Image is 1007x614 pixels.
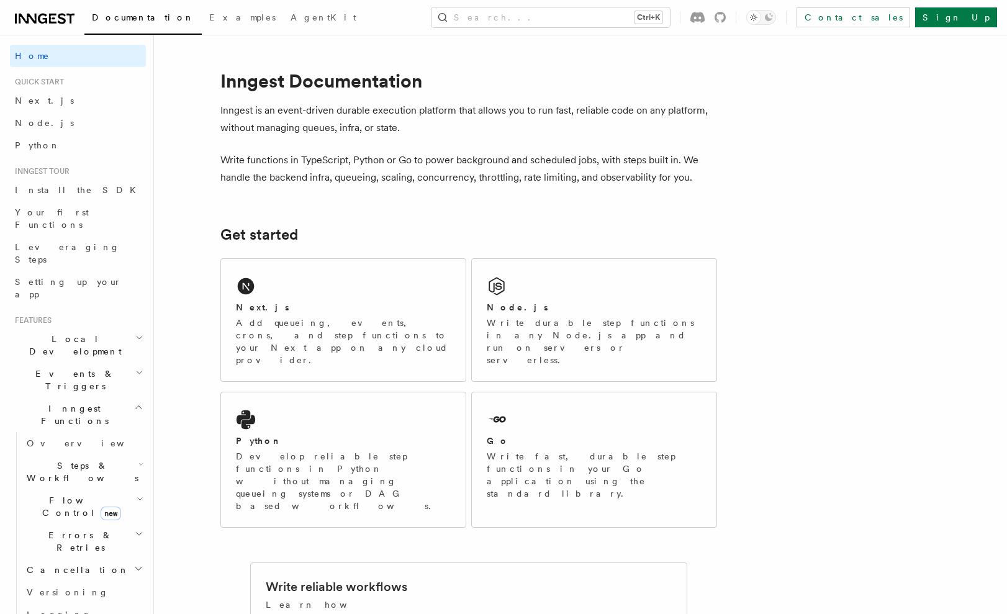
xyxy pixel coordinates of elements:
span: Quick start [10,77,64,87]
h2: Write reliable workflows [266,578,407,595]
span: AgentKit [291,12,356,22]
p: Write durable step functions in any Node.js app and run on servers or serverless. [487,317,702,366]
a: AgentKit [283,4,364,34]
span: Python [15,140,60,150]
a: Documentation [84,4,202,35]
a: Get started [220,226,298,243]
h1: Inngest Documentation [220,70,717,92]
span: Cancellation [22,564,129,576]
kbd: Ctrl+K [634,11,662,24]
span: new [101,507,121,520]
h2: Node.js [487,301,548,314]
button: Search...Ctrl+K [431,7,670,27]
a: Examples [202,4,283,34]
span: Node.js [15,118,74,128]
span: Inngest Functions [10,402,134,427]
span: Next.js [15,96,74,106]
h2: Go [487,435,509,447]
a: Install the SDK [10,179,146,201]
span: Overview [27,438,155,448]
a: Node.js [10,112,146,134]
h2: Python [236,435,282,447]
button: Errors & Retries [22,524,146,559]
a: Sign Up [915,7,997,27]
span: Examples [209,12,276,22]
a: Contact sales [797,7,910,27]
span: Install the SDK [15,185,143,195]
span: Local Development [10,333,135,358]
a: Home [10,45,146,67]
button: Events & Triggers [10,363,146,397]
button: Steps & Workflows [22,454,146,489]
span: Errors & Retries [22,529,135,554]
a: Next.js [10,89,146,112]
a: Next.jsAdd queueing, events, crons, and step functions to your Next app on any cloud provider. [220,258,466,382]
a: Node.jsWrite durable step functions in any Node.js app and run on servers or serverless. [471,258,717,382]
span: Events & Triggers [10,368,135,392]
a: Your first Functions [10,201,146,236]
span: Setting up your app [15,277,122,299]
button: Local Development [10,328,146,363]
span: Your first Functions [15,207,89,230]
button: Flow Controlnew [22,489,146,524]
span: Features [10,315,52,325]
a: PythonDevelop reliable step functions in Python without managing queueing systems or DAG based wo... [220,392,466,528]
button: Cancellation [22,559,146,581]
h2: Next.js [236,301,289,314]
button: Toggle dark mode [746,10,776,25]
p: Develop reliable step functions in Python without managing queueing systems or DAG based workflows. [236,450,451,512]
a: Versioning [22,581,146,603]
span: Inngest tour [10,166,70,176]
span: Flow Control [22,494,137,519]
button: Inngest Functions [10,397,146,432]
span: Home [15,50,50,62]
span: Steps & Workflows [22,459,138,484]
a: Overview [22,432,146,454]
p: Write functions in TypeScript, Python or Go to power background and scheduled jobs, with steps bu... [220,151,717,186]
p: Add queueing, events, crons, and step functions to your Next app on any cloud provider. [236,317,451,366]
a: Python [10,134,146,156]
p: Write fast, durable step functions in your Go application using the standard library. [487,450,702,500]
a: Leveraging Steps [10,236,146,271]
a: GoWrite fast, durable step functions in your Go application using the standard library. [471,392,717,528]
a: Setting up your app [10,271,146,305]
p: Inngest is an event-driven durable execution platform that allows you to run fast, reliable code ... [220,102,717,137]
span: Documentation [92,12,194,22]
span: Versioning [27,587,109,597]
span: Leveraging Steps [15,242,120,264]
